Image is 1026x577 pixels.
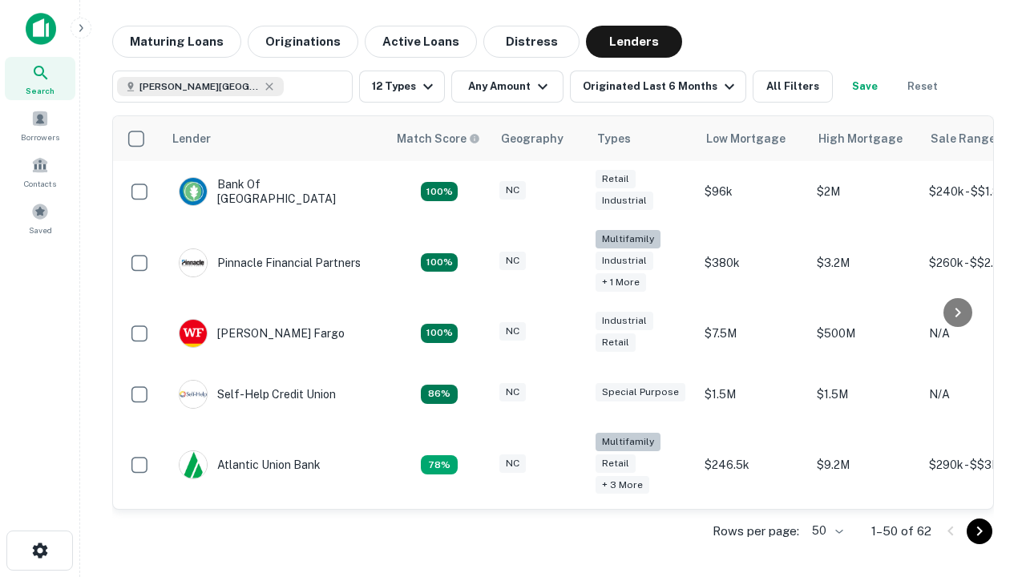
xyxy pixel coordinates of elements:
[596,433,660,451] div: Multifamily
[596,273,646,292] div: + 1 more
[596,454,636,473] div: Retail
[806,519,846,543] div: 50
[697,222,809,303] td: $380k
[809,425,921,506] td: $9.2M
[897,71,948,103] button: Reset
[946,397,1026,474] iframe: Chat Widget
[809,116,921,161] th: High Mortgage
[597,129,631,148] div: Types
[29,224,52,236] span: Saved
[397,130,480,147] div: Capitalize uses an advanced AI algorithm to match your search with the best lender. The match sco...
[499,181,526,200] div: NC
[139,79,260,94] span: [PERSON_NAME][GEOGRAPHIC_DATA], [GEOGRAPHIC_DATA]
[596,476,649,494] div: + 3 more
[179,319,345,348] div: [PERSON_NAME] Fargo
[179,450,321,479] div: Atlantic Union Bank
[163,116,387,161] th: Lender
[5,103,75,147] a: Borrowers
[499,252,526,270] div: NC
[596,170,636,188] div: Retail
[248,26,358,58] button: Originations
[967,518,992,544] button: Go to next page
[931,129,996,148] div: Sale Range
[5,57,75,100] a: Search
[871,522,931,541] p: 1–50 of 62
[697,364,809,425] td: $1.5M
[697,425,809,506] td: $246.5k
[491,116,588,161] th: Geography
[365,26,477,58] button: Active Loans
[421,324,458,343] div: Matching Properties: 14, hasApolloMatch: undefined
[180,178,207,205] img: picture
[421,253,458,272] div: Matching Properties: 23, hasApolloMatch: undefined
[179,177,371,206] div: Bank Of [GEOGRAPHIC_DATA]
[697,116,809,161] th: Low Mortgage
[180,451,207,478] img: picture
[713,522,799,541] p: Rows per page:
[179,248,361,277] div: Pinnacle Financial Partners
[753,71,833,103] button: All Filters
[499,383,526,401] div: NC
[387,116,491,161] th: Capitalize uses an advanced AI algorithm to match your search with the best lender. The match sco...
[809,161,921,222] td: $2M
[26,13,56,45] img: capitalize-icon.png
[179,380,336,409] div: Self-help Credit Union
[818,129,903,148] div: High Mortgage
[583,77,739,96] div: Originated Last 6 Months
[586,26,682,58] button: Lenders
[483,26,580,58] button: Distress
[596,192,653,210] div: Industrial
[839,71,891,103] button: Save your search to get updates of matches that match your search criteria.
[809,364,921,425] td: $1.5M
[180,381,207,408] img: picture
[809,222,921,303] td: $3.2M
[596,230,660,248] div: Multifamily
[180,320,207,347] img: picture
[26,84,55,97] span: Search
[809,303,921,364] td: $500M
[359,71,445,103] button: 12 Types
[21,131,59,143] span: Borrowers
[180,249,207,276] img: picture
[421,455,458,474] div: Matching Properties: 10, hasApolloMatch: undefined
[451,71,563,103] button: Any Amount
[570,71,746,103] button: Originated Last 6 Months
[697,161,809,222] td: $96k
[596,333,636,352] div: Retail
[397,130,477,147] h6: Match Score
[499,322,526,341] div: NC
[499,454,526,473] div: NC
[501,129,563,148] div: Geography
[112,26,241,58] button: Maturing Loans
[5,196,75,240] a: Saved
[24,177,56,190] span: Contacts
[5,150,75,193] a: Contacts
[421,182,458,201] div: Matching Properties: 14, hasApolloMatch: undefined
[706,129,786,148] div: Low Mortgage
[596,383,685,401] div: Special Purpose
[596,312,653,330] div: Industrial
[421,385,458,404] div: Matching Properties: 11, hasApolloMatch: undefined
[588,116,697,161] th: Types
[697,303,809,364] td: $7.5M
[172,129,211,148] div: Lender
[596,252,653,270] div: Industrial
